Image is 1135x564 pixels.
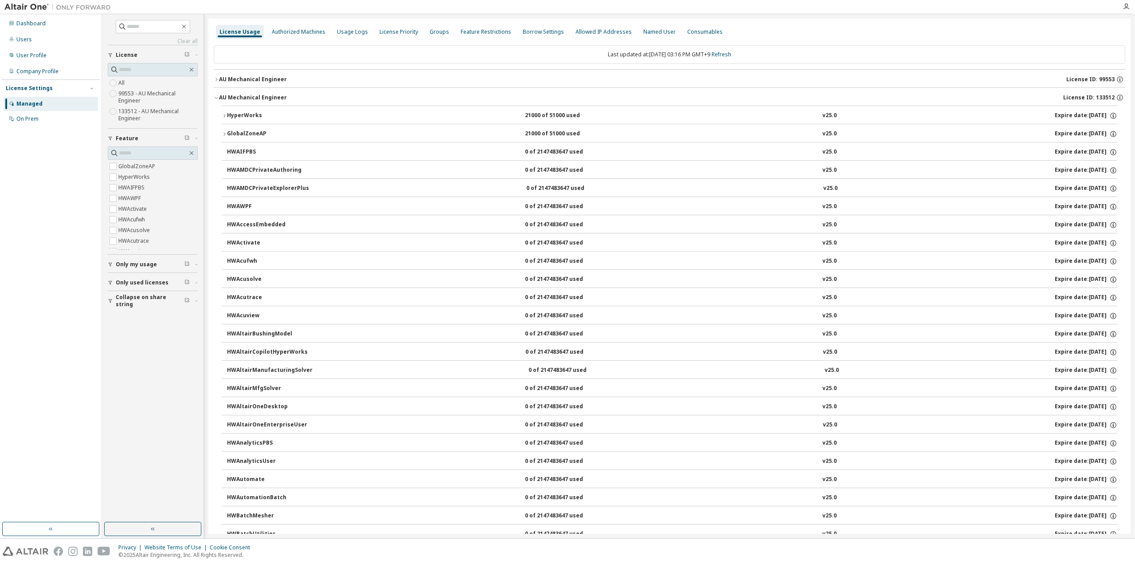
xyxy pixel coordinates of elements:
[227,324,1117,344] button: HWAltairBushingModel0 of 2147483647 usedv25.0Expire date:[DATE]
[118,236,151,246] label: HWAcutrace
[184,297,190,304] span: Clear filter
[16,68,59,75] div: Company Profile
[1055,512,1117,520] div: Expire date: [DATE]
[98,547,110,556] img: youtube.svg
[227,294,307,302] div: HWAcutrace
[227,421,307,429] div: HWAltairOneEnterpriseUser
[184,279,190,286] span: Clear filter
[1066,76,1115,83] span: License ID: 99553
[822,276,837,284] div: v25.0
[337,28,368,35] div: Usage Logs
[227,458,307,465] div: HWAnalyticsUser
[525,239,605,247] div: 0 of 2147483647 used
[54,547,63,556] img: facebook.svg
[227,112,307,120] div: HyperWorks
[227,403,307,411] div: HWAltairOneDesktop
[461,28,511,35] div: Feature Restrictions
[16,20,46,27] div: Dashboard
[227,470,1117,489] button: HWAutomate0 of 2147483647 usedv25.0Expire date:[DATE]
[525,458,605,465] div: 0 of 2147483647 used
[219,76,287,83] div: AU Mechanical Engineer
[227,257,307,265] div: HWAcufwh
[222,124,1117,144] button: GlobalZoneAP21000 of 51000 usedv25.0Expire date:[DATE]
[118,544,145,551] div: Privacy
[108,38,198,45] a: Clear all
[227,379,1117,398] button: HWAltairMfgSolver0 of 2147483647 usedv25.0Expire date:[DATE]
[1055,348,1117,356] div: Expire date: [DATE]
[822,112,837,120] div: v25.0
[822,239,837,247] div: v25.0
[1055,476,1117,484] div: Expire date: [DATE]
[227,434,1117,453] button: HWAnalyticsPBS0 of 2147483647 usedv25.0Expire date:[DATE]
[822,166,837,174] div: v25.0
[227,512,307,520] div: HWBatchMesher
[227,506,1117,526] button: HWBatchMesher0 of 2147483647 usedv25.0Expire date:[DATE]
[227,142,1117,162] button: HWAIFPBS0 of 2147483647 usedv25.0Expire date:[DATE]
[430,28,449,35] div: Groups
[1055,330,1117,338] div: Expire date: [DATE]
[525,330,605,338] div: 0 of 2147483647 used
[16,115,39,122] div: On Prem
[525,166,605,174] div: 0 of 2147483647 used
[227,348,308,356] div: HWAltairCopilotHyperWorks
[6,85,53,92] div: License Settings
[822,494,837,502] div: v25.0
[525,276,605,284] div: 0 of 2147483647 used
[118,78,126,88] label: All
[118,551,255,559] p: © 2025 Altair Engineering, Inc. All Rights Reserved.
[380,28,418,35] div: License Priority
[227,239,307,247] div: HWActivate
[227,488,1117,508] button: HWAutomationBatch0 of 2147483647 usedv25.0Expire date:[DATE]
[1055,257,1117,265] div: Expire date: [DATE]
[822,203,837,211] div: v25.0
[525,203,605,211] div: 0 of 2147483647 used
[4,3,115,12] img: Altair One
[227,525,1117,544] button: HWBatchUtilities0 of 2147483647 usedv25.0Expire date:[DATE]
[227,148,307,156] div: HWAIFPBS
[227,203,307,211] div: HWAWPF
[227,343,1117,362] button: HWAltairCopilotHyperWorks0 of 2147483647 usedv25.0Expire date:[DATE]
[825,367,839,375] div: v25.0
[1055,203,1117,211] div: Expire date: [DATE]
[3,547,48,556] img: altair_logo.svg
[643,28,676,35] div: Named User
[272,28,325,35] div: Authorized Machines
[822,439,837,447] div: v25.0
[145,544,210,551] div: Website Terms of Use
[525,421,605,429] div: 0 of 2147483647 used
[219,94,287,101] div: AU Mechanical Engineer
[16,52,47,59] div: User Profile
[227,415,1117,435] button: HWAltairOneEnterpriseUser0 of 2147483647 usedv25.0Expire date:[DATE]
[525,112,605,120] div: 21000 of 51000 used
[116,261,157,268] span: Only my usage
[83,547,92,556] img: linkedin.svg
[822,476,837,484] div: v25.0
[108,45,198,65] button: License
[822,512,837,520] div: v25.0
[227,439,307,447] div: HWAnalyticsPBS
[822,312,837,320] div: v25.0
[1055,294,1117,302] div: Expire date: [DATE]
[227,312,307,320] div: HWAcuview
[184,135,190,142] span: Clear filter
[227,476,307,484] div: HWAutomate
[823,185,838,193] div: v25.0
[227,367,313,375] div: HWAltairManufacturingSolver
[525,294,605,302] div: 0 of 2147483647 used
[108,291,198,311] button: Collapse on share string
[118,214,147,225] label: HWAcufwh
[1055,439,1117,447] div: Expire date: [DATE]
[227,288,1117,308] button: HWAcutrace0 of 2147483647 usedv25.0Expire date:[DATE]
[118,204,149,214] label: HWActivate
[227,130,307,138] div: GlobalZoneAP
[227,197,1117,217] button: HWAWPF0 of 2147483647 usedv25.0Expire date:[DATE]
[118,161,157,172] label: GlobalZoneAP
[214,88,1125,107] button: AU Mechanical EngineerLicense ID: 133512
[525,512,605,520] div: 0 of 2147483647 used
[1055,276,1117,284] div: Expire date: [DATE]
[525,257,605,265] div: 0 of 2147483647 used
[1055,458,1117,465] div: Expire date: [DATE]
[116,135,138,142] span: Feature
[523,28,564,35] div: Borrow Settings
[116,294,184,308] span: Collapse on share string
